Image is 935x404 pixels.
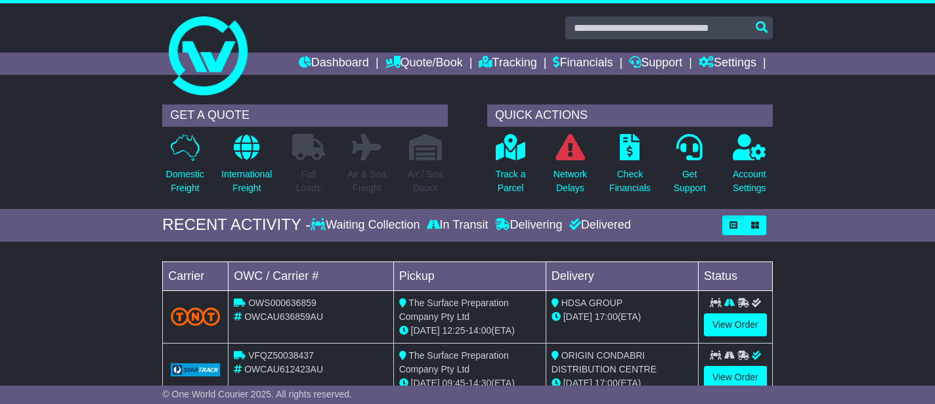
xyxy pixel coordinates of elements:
[165,133,205,202] a: DomesticFreight
[393,261,546,290] td: Pickup
[546,261,698,290] td: Delivery
[595,378,618,388] span: 17:00
[563,311,592,322] span: [DATE]
[492,218,566,233] div: Delivering
[566,218,631,233] div: Delivered
[553,133,588,202] a: NetworkDelays
[221,133,272,202] a: InternationalFreight
[494,133,526,202] a: Track aParcel
[399,298,509,322] span: The Surface Preparation Company Pty Ltd
[595,311,618,322] span: 17:00
[443,378,466,388] span: 09:45
[552,376,693,390] div: (ETA)
[561,298,622,308] span: HDSA GROUP
[399,376,540,390] div: - (ETA)
[299,53,369,75] a: Dashboard
[399,350,509,374] span: The Surface Preparation Company Pty Ltd
[468,378,491,388] span: 14:30
[732,133,767,202] a: AccountSettings
[698,261,772,290] td: Status
[248,350,314,361] span: VFQZ50038437
[162,389,352,399] span: © One World Courier 2025. All rights reserved.
[674,168,706,195] p: Get Support
[411,325,440,336] span: [DATE]
[385,53,463,75] a: Quote/Book
[609,168,651,195] p: Check Financials
[699,53,756,75] a: Settings
[292,168,325,195] p: Full Loads
[163,261,228,290] td: Carrier
[673,133,707,202] a: GetSupport
[733,168,766,195] p: Account Settings
[629,53,682,75] a: Support
[166,168,204,195] p: Domestic Freight
[399,324,540,338] div: - (ETA)
[554,168,587,195] p: Network Delays
[487,104,773,127] div: QUICK ACTIONS
[609,133,651,202] a: CheckFinancials
[171,307,220,325] img: TNT_Domestic.png
[552,310,693,324] div: (ETA)
[244,311,323,322] span: OWCAU636859AU
[221,168,272,195] p: International Freight
[248,298,316,308] span: OWS000636859
[443,325,466,336] span: 12:25
[311,218,423,233] div: Waiting Collection
[347,168,386,195] p: Air & Sea Freight
[704,366,767,389] a: View Order
[171,363,220,376] img: GetCarrierServiceLogo
[244,364,323,374] span: OWCAU612423AU
[468,325,491,336] span: 14:00
[162,215,311,235] div: RECENT ACTIVITY -
[228,261,393,290] td: OWC / Carrier #
[552,350,657,374] span: ORIGIN CONDABRI DISTRIBUTION CENTRE
[408,168,443,195] p: Air / Sea Depot
[704,313,767,336] a: View Order
[411,378,440,388] span: [DATE]
[424,218,492,233] div: In Transit
[553,53,613,75] a: Financials
[479,53,536,75] a: Tracking
[162,104,448,127] div: GET A QUOTE
[495,168,525,195] p: Track a Parcel
[563,378,592,388] span: [DATE]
